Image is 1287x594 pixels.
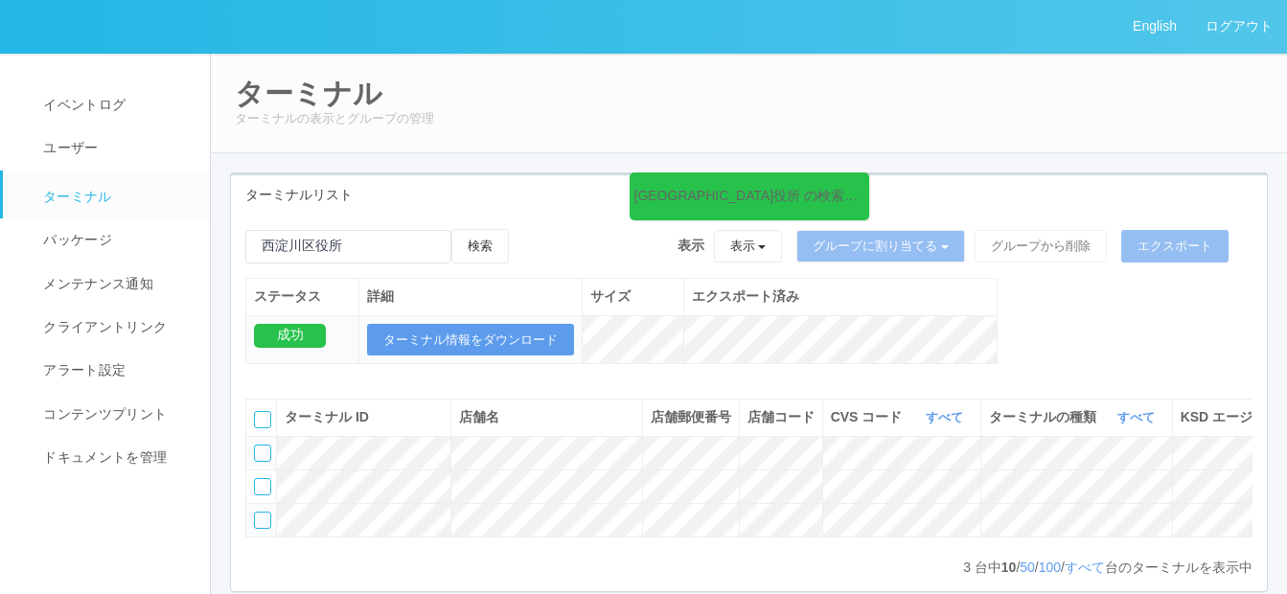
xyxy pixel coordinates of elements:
[38,189,112,204] span: ターミナル
[38,97,126,112] span: イベントログ
[367,324,574,356] button: ターミナル情報をダウンロード
[38,449,167,465] span: ドキュメントを管理
[989,407,1101,427] span: ターミナルの種類
[38,362,126,377] span: アラート設定
[451,229,509,263] button: 検索
[1039,560,1061,575] a: 100
[921,408,973,427] button: すべて
[926,410,968,424] a: すべて
[38,406,167,422] span: コンテンツプリント
[235,78,1263,109] h2: ターミナル
[254,286,351,307] div: ステータス
[975,230,1107,263] button: グループから削除
[459,409,499,424] span: 店舗名
[3,83,227,126] a: イベントログ
[831,407,908,427] span: CVS コード
[38,140,98,155] span: ユーザー
[38,276,153,291] span: メンテナンス通知
[1113,408,1164,427] button: すべて
[254,324,326,348] div: 成功
[3,218,227,262] a: パッケージ
[285,407,443,427] div: ターミナル ID
[590,286,676,307] div: サイズ
[678,236,704,256] span: 表示
[1117,410,1160,424] a: すべて
[235,109,1263,128] p: ターミナルの表示とグループの管理
[1065,560,1105,575] a: すべて
[651,409,731,424] span: 店舗郵便番号
[38,232,112,247] span: パッケージ
[3,126,227,170] a: ユーザー
[38,319,167,334] span: クライアントリンク
[747,409,815,424] span: 店舗コード
[231,175,1267,215] div: ターミナルリスト
[1001,560,1017,575] span: 10
[3,436,227,479] a: ドキュメントを管理
[634,186,864,206] div: [GEOGRAPHIC_DATA]役所 の検索結果 (3 件)
[692,286,989,307] div: エクスポート済み
[3,171,227,218] a: ターミナル
[3,349,227,392] a: アラート設定
[963,558,1253,578] p: 台中 / / / 台のターミナルを表示中
[1020,560,1035,575] a: 50
[3,393,227,436] a: コンテンツプリント
[796,230,965,263] button: グループに割り当てる
[3,306,227,349] a: クライアントリンク
[367,286,574,307] div: 詳細
[714,230,783,263] button: 表示
[963,560,975,575] span: 3
[1121,230,1229,263] button: エクスポート
[3,263,227,306] a: メンテナンス通知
